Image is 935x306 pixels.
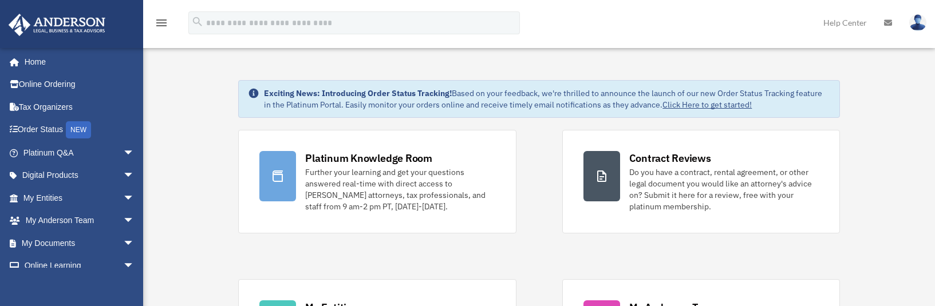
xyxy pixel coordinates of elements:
span: arrow_drop_down [123,164,146,188]
i: menu [155,16,168,30]
div: Platinum Knowledge Room [305,151,432,165]
div: Do you have a contract, rental agreement, or other legal document you would like an attorney's ad... [629,166,819,212]
a: My Documentsarrow_drop_down [8,232,152,255]
span: arrow_drop_down [123,141,146,165]
a: Click Here to get started! [662,100,752,110]
a: Contract Reviews Do you have a contract, rental agreement, or other legal document you would like... [562,130,840,233]
a: Online Ordering [8,73,152,96]
a: Order StatusNEW [8,118,152,142]
span: arrow_drop_down [123,232,146,255]
i: search [191,15,204,28]
a: My Anderson Teamarrow_drop_down [8,209,152,232]
div: Based on your feedback, we're thrilled to announce the launch of our new Order Status Tracking fe... [264,88,830,110]
a: Home [8,50,146,73]
span: arrow_drop_down [123,186,146,210]
div: Further your learning and get your questions answered real-time with direct access to [PERSON_NAM... [305,166,495,212]
strong: Exciting News: Introducing Order Status Tracking! [264,88,452,98]
span: arrow_drop_down [123,209,146,233]
a: Platinum Knowledge Room Further your learning and get your questions answered real-time with dire... [238,130,516,233]
a: My Entitiesarrow_drop_down [8,186,152,209]
a: Platinum Q&Aarrow_drop_down [8,141,152,164]
a: menu [155,20,168,30]
span: arrow_drop_down [123,255,146,278]
div: Contract Reviews [629,151,711,165]
img: Anderson Advisors Platinum Portal [5,14,109,36]
img: User Pic [909,14,926,31]
a: Digital Productsarrow_drop_down [8,164,152,187]
a: Online Learningarrow_drop_down [8,255,152,277]
a: Tax Organizers [8,96,152,118]
div: NEW [66,121,91,138]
